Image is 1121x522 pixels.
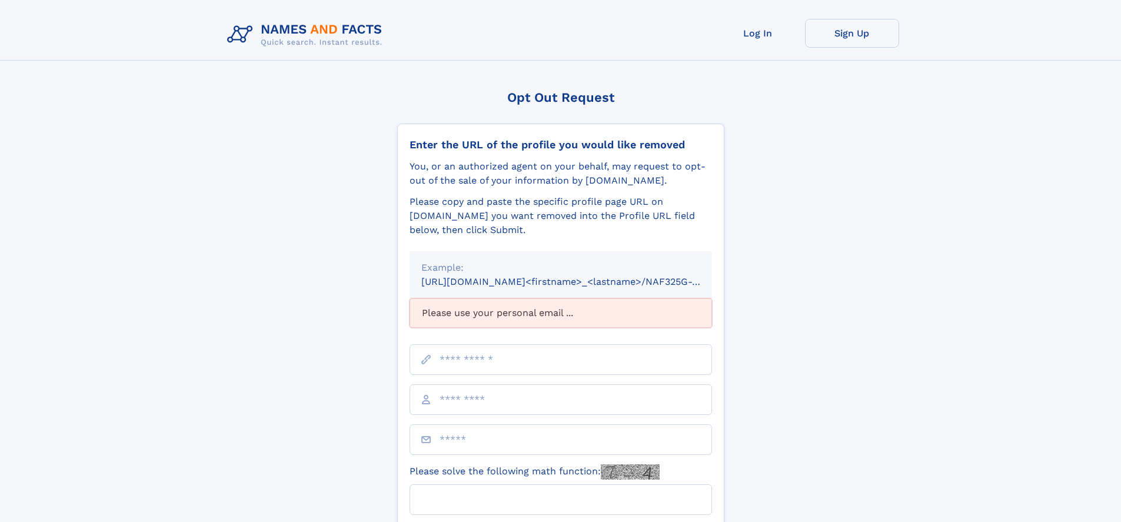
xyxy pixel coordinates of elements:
div: Enter the URL of the profile you would like removed [410,138,712,151]
div: Please use your personal email ... [410,298,712,328]
div: You, or an authorized agent on your behalf, may request to opt-out of the sale of your informatio... [410,159,712,188]
div: Example: [421,261,700,275]
div: Opt Out Request [397,90,724,105]
a: Log In [711,19,805,48]
a: Sign Up [805,19,899,48]
img: Logo Names and Facts [222,19,392,51]
label: Please solve the following math function: [410,464,660,480]
div: Please copy and paste the specific profile page URL on [DOMAIN_NAME] you want removed into the Pr... [410,195,712,237]
small: [URL][DOMAIN_NAME]<firstname>_<lastname>/NAF325G-xxxxxxxx [421,276,734,287]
